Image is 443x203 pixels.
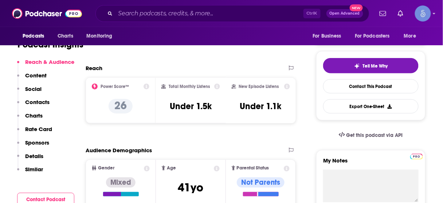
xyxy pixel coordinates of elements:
[23,31,44,41] span: Podcasts
[350,29,400,43] button: open menu
[323,157,419,170] label: My Notes
[25,139,49,146] p: Sponsors
[12,7,82,20] img: Podchaser - Follow, Share and Rate Podcasts
[25,72,47,79] p: Content
[86,65,102,72] h2: Reach
[313,31,341,41] span: For Business
[17,153,43,166] button: Details
[25,112,43,119] p: Charts
[415,5,431,22] span: Logged in as Spiral5-G1
[58,31,73,41] span: Charts
[25,126,52,133] p: Rate Card
[25,99,50,106] p: Contacts
[363,63,388,69] span: Tell Me Why
[86,31,112,41] span: Monitoring
[86,147,152,154] h2: Audience Demographics
[53,29,78,43] a: Charts
[101,84,129,89] h2: Power Score™
[346,132,403,138] span: Get this podcast via API
[17,29,54,43] button: open menu
[404,31,416,41] span: More
[237,166,269,171] span: Parental Status
[415,5,431,22] img: User Profile
[307,29,350,43] button: open menu
[17,99,50,112] button: Contacts
[109,99,133,114] p: 26
[81,29,122,43] button: open menu
[323,58,419,73] button: tell me why sparkleTell Me Why
[115,8,303,19] input: Search podcasts, credits, & more...
[323,79,419,93] a: Contact This Podcast
[410,153,423,160] a: Pro website
[25,85,42,92] p: Social
[399,29,426,43] button: open menu
[350,4,363,11] span: New
[95,5,369,22] div: Search podcasts, credits, & more...
[330,12,360,15] span: Open Advanced
[106,177,136,188] div: Mixed
[167,166,176,171] span: Age
[170,101,212,112] h3: Under 1.5k
[377,7,389,20] a: Show notifications dropdown
[415,5,431,22] button: Show profile menu
[237,177,285,188] div: Not Parents
[98,166,114,171] span: Gender
[410,154,423,160] img: Podchaser Pro
[395,7,406,20] a: Show notifications dropdown
[25,166,43,173] p: Similar
[178,180,204,195] span: 41 yo
[17,126,52,139] button: Rate Card
[25,153,43,160] p: Details
[326,9,363,18] button: Open AdvancedNew
[323,99,419,114] button: Export One-Sheet
[17,85,42,99] button: Social
[169,84,210,89] h2: Total Monthly Listens
[239,84,279,89] h2: New Episode Listens
[17,139,49,153] button: Sponsors
[303,9,321,18] span: Ctrl K
[25,58,74,65] p: Reach & Audience
[354,63,360,69] img: tell me why sparkle
[333,126,409,144] a: Get this podcast via API
[17,58,74,72] button: Reach & Audience
[17,72,47,85] button: Content
[355,31,390,41] span: For Podcasters
[17,166,43,179] button: Similar
[240,101,282,112] h3: Under 1.1k
[17,112,43,126] button: Charts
